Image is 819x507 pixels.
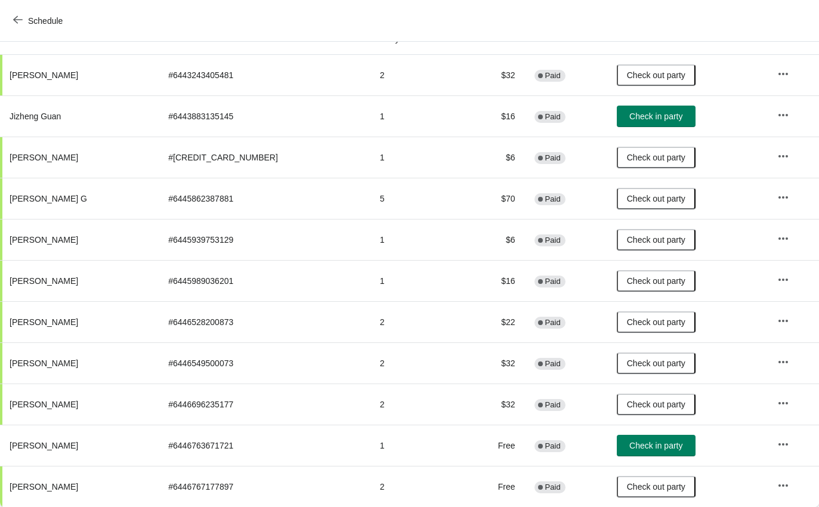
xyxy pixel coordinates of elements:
[545,112,561,122] span: Paid
[10,153,78,162] span: [PERSON_NAME]
[545,318,561,327] span: Paid
[370,178,465,219] td: 5
[464,219,524,260] td: $6
[10,112,61,121] span: Jizheng Guan
[627,482,685,491] span: Check out party
[10,482,78,491] span: [PERSON_NAME]
[10,235,78,245] span: [PERSON_NAME]
[627,358,685,368] span: Check out party
[370,425,465,466] td: 1
[617,394,696,415] button: Check out party
[10,70,78,80] span: [PERSON_NAME]
[629,112,682,121] span: Check in party
[545,277,561,286] span: Paid
[617,147,696,168] button: Check out party
[370,342,465,384] td: 2
[10,194,87,203] span: [PERSON_NAME] G
[617,311,696,333] button: Check out party
[617,64,696,86] button: Check out party
[627,400,685,409] span: Check out party
[159,384,370,425] td: # 6446696235177
[159,55,370,95] td: # 6443243405481
[629,441,682,450] span: Check in party
[545,153,561,163] span: Paid
[464,137,524,178] td: $6
[627,153,685,162] span: Check out party
[464,178,524,219] td: $70
[159,342,370,384] td: # 6446549500073
[370,384,465,425] td: 2
[370,137,465,178] td: 1
[464,55,524,95] td: $32
[617,229,696,251] button: Check out party
[6,10,72,32] button: Schedule
[464,466,524,507] td: Free
[545,483,561,492] span: Paid
[617,435,696,456] button: Check in party
[545,236,561,245] span: Paid
[370,301,465,342] td: 2
[627,317,685,327] span: Check out party
[464,425,524,466] td: Free
[159,425,370,466] td: # 6446763671721
[627,194,685,203] span: Check out party
[545,400,561,410] span: Paid
[370,55,465,95] td: 2
[159,137,370,178] td: # [CREDIT_CARD_NUMBER]
[159,301,370,342] td: # 6446528200873
[10,276,78,286] span: [PERSON_NAME]
[627,235,685,245] span: Check out party
[464,301,524,342] td: $22
[464,95,524,137] td: $16
[464,384,524,425] td: $32
[10,358,78,368] span: [PERSON_NAME]
[617,476,696,497] button: Check out party
[159,466,370,507] td: # 6446767177897
[617,353,696,374] button: Check out party
[617,106,696,127] button: Check in party
[370,219,465,260] td: 1
[627,70,685,80] span: Check out party
[10,400,78,409] span: [PERSON_NAME]
[370,260,465,301] td: 1
[545,441,561,451] span: Paid
[617,188,696,209] button: Check out party
[370,95,465,137] td: 1
[545,194,561,204] span: Paid
[159,95,370,137] td: # 6443883135145
[370,466,465,507] td: 2
[464,260,524,301] td: $16
[159,219,370,260] td: # 6445939753129
[545,359,561,369] span: Paid
[10,441,78,450] span: [PERSON_NAME]
[28,16,63,26] span: Schedule
[627,276,685,286] span: Check out party
[617,270,696,292] button: Check out party
[10,317,78,327] span: [PERSON_NAME]
[464,342,524,384] td: $32
[159,260,370,301] td: # 6445989036201
[159,178,370,219] td: # 6445862387881
[545,71,561,81] span: Paid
